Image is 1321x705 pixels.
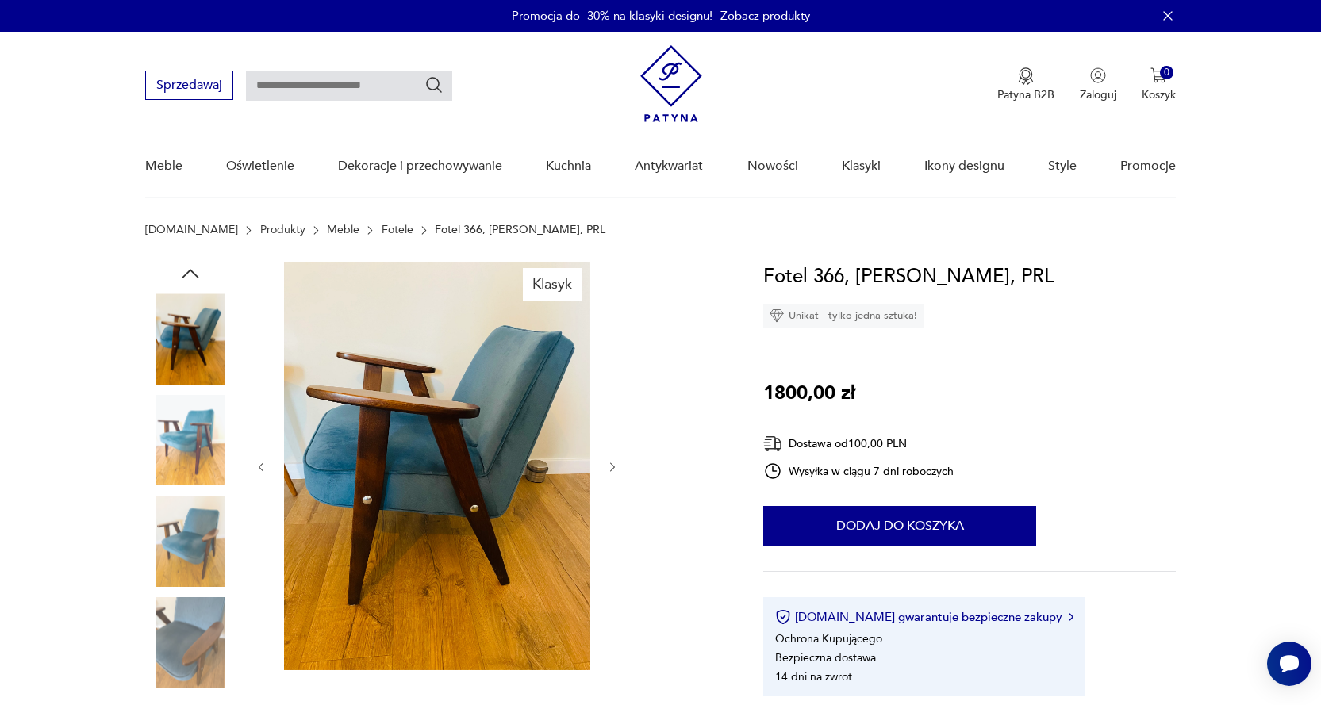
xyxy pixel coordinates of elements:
[1048,136,1077,197] a: Style
[763,262,1054,292] h1: Fotel 366, [PERSON_NAME], PRL
[775,631,882,646] li: Ochrona Kupującego
[763,506,1036,546] button: Dodaj do koszyka
[997,67,1054,102] a: Ikona medaluPatyna B2B
[747,136,798,197] a: Nowości
[226,136,294,197] a: Oświetlenie
[145,136,182,197] a: Meble
[1150,67,1166,83] img: Ikona koszyka
[997,87,1054,102] p: Patyna B2B
[424,75,444,94] button: Szukaj
[1160,66,1173,79] div: 0
[1018,67,1034,85] img: Ikona medalu
[284,262,590,670] img: Zdjęcie produktu Fotel 366, Chierowski, PRL
[382,224,413,236] a: Fotele
[775,609,791,625] img: Ikona certyfikatu
[523,268,582,301] div: Klasyk
[997,67,1054,102] button: Patyna B2B
[512,8,712,24] p: Promocja do -30% na klasyki designu!
[763,304,924,328] div: Unikat - tylko jedna sztuka!
[635,136,703,197] a: Antykwariat
[145,496,236,586] img: Zdjęcie produktu Fotel 366, Chierowski, PRL
[260,224,305,236] a: Produkty
[763,434,954,454] div: Dostawa od 100,00 PLN
[1080,87,1116,102] p: Zaloguj
[763,378,855,408] p: 1800,00 zł
[1090,67,1106,83] img: Ikonka użytkownika
[145,81,233,92] a: Sprzedawaj
[770,308,784,323] img: Ikona diamentu
[775,669,852,684] li: 14 dni na zwrot
[1142,67,1176,102] button: 0Koszyk
[1080,67,1116,102] button: Zaloguj
[720,8,810,24] a: Zobacz produkty
[338,136,502,197] a: Dekoracje i przechowywanie
[435,224,605,236] p: Fotel 366, [PERSON_NAME], PRL
[842,136,881,197] a: Klasyki
[145,597,236,688] img: Zdjęcie produktu Fotel 366, Chierowski, PRL
[763,434,782,454] img: Ikona dostawy
[145,224,238,236] a: [DOMAIN_NAME]
[1069,613,1073,621] img: Ikona strzałki w prawo
[775,609,1073,625] button: [DOMAIN_NAME] gwarantuje bezpieczne zakupy
[145,293,236,384] img: Zdjęcie produktu Fotel 366, Chierowski, PRL
[327,224,359,236] a: Meble
[546,136,591,197] a: Kuchnia
[145,71,233,100] button: Sprzedawaj
[763,462,954,481] div: Wysyłka w ciągu 7 dni roboczych
[775,650,876,665] li: Bezpieczna dostawa
[1267,642,1311,686] iframe: Smartsupp widget button
[1120,136,1176,197] a: Promocje
[145,395,236,485] img: Zdjęcie produktu Fotel 366, Chierowski, PRL
[924,136,1004,197] a: Ikony designu
[1142,87,1176,102] p: Koszyk
[640,45,702,122] img: Patyna - sklep z meblami i dekoracjami vintage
